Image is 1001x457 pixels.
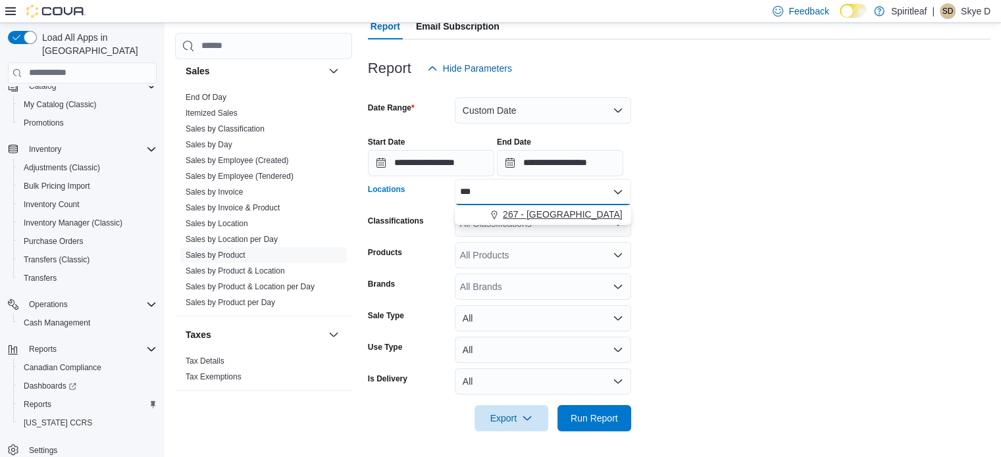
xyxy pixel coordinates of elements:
label: End Date [497,137,531,147]
label: Brands [368,279,395,289]
span: Sales by Product & Location per Day [186,281,315,292]
span: Transfers [24,273,57,283]
a: Sales by Invoice & Product [186,203,280,212]
a: Purchase Orders [18,233,89,249]
button: Open list of options [613,281,623,292]
div: Choose from the following options [455,205,631,224]
a: My Catalog (Classic) [18,97,102,112]
button: Catalog [3,77,162,95]
span: Sales by Employee (Tendered) [186,171,294,181]
span: Email Subscription [416,13,500,39]
label: Start Date [368,137,405,147]
a: Inventory Manager (Classic) [18,215,128,231]
button: Reports [3,340,162,358]
a: Sales by Invoice [186,187,243,197]
span: Reports [29,344,57,354]
button: Custom Date [455,97,631,124]
button: Bulk Pricing Import [13,177,162,195]
div: Skye D [940,3,956,19]
button: Inventory Count [13,195,162,214]
span: Settings [29,445,57,456]
input: Press the down key to open a popover containing a calendar. [497,150,623,176]
a: Dashboards [18,378,82,394]
span: Catalog [24,78,157,94]
span: Inventory Count [24,199,80,210]
button: Sales [326,63,342,79]
a: End Of Day [186,93,226,102]
button: Reports [13,395,162,414]
span: Operations [29,299,68,310]
label: Sale Type [368,310,404,321]
button: Open list of options [613,250,623,260]
span: Hide Parameters [443,62,512,75]
button: Canadian Compliance [13,358,162,377]
input: Dark Mode [840,4,867,18]
span: Reports [24,341,157,357]
a: Canadian Compliance [18,360,107,375]
label: Is Delivery [368,373,407,384]
span: Itemized Sales [186,108,238,118]
span: Inventory Manager (Classic) [18,215,157,231]
a: Transfers [18,270,62,286]
button: Run Report [557,405,631,431]
a: Bulk Pricing Import [18,178,95,194]
a: Inventory Count [18,197,85,212]
a: Cash Management [18,315,95,331]
button: Export [475,405,548,431]
label: Products [368,247,402,258]
a: [US_STATE] CCRS [18,415,97,431]
button: Cash Management [13,314,162,332]
a: Sales by Employee (Tendered) [186,172,294,181]
span: Tax Exemptions [186,372,242,382]
button: Taxes [186,328,323,341]
span: Transfers (Classic) [18,252,157,268]
a: Reports [18,397,57,412]
span: Adjustments (Classic) [18,160,157,176]
p: | [932,3,935,19]
button: Reports [24,341,62,357]
span: Promotions [24,118,64,128]
input: Press the down key to open a popover containing a calendar. [368,150,494,176]
span: Purchase Orders [24,236,84,247]
span: Bulk Pricing Import [24,181,90,191]
span: 267 - [GEOGRAPHIC_DATA] [503,208,623,221]
span: Load All Apps in [GEOGRAPHIC_DATA] [37,31,157,57]
span: Bulk Pricing Import [18,178,157,194]
label: Locations [368,184,405,195]
a: Tax Exemptions [186,372,242,381]
span: Dashboards [24,381,76,391]
span: Transfers [18,270,157,286]
a: Sales by Day [186,140,232,149]
a: Promotions [18,115,69,131]
span: Report [371,13,400,39]
a: Itemized Sales [186,108,238,118]
span: Washington CCRS [18,415,157,431]
button: Inventory [24,141,66,157]
span: Sales by Location [186,218,248,229]
span: Promotions [18,115,157,131]
button: All [455,337,631,363]
button: 267 - [GEOGRAPHIC_DATA] [455,205,631,224]
button: Operations [24,297,73,312]
span: Canadian Compliance [18,360,157,375]
span: Cash Management [18,315,157,331]
a: Sales by Location per Day [186,235,278,244]
img: Cova [26,5,86,18]
a: Sales by Product per Day [186,298,275,307]
button: Purchase Orders [13,232,162,251]
span: Sales by Product per Day [186,297,275,308]
a: Sales by Product [186,251,245,260]
button: Inventory [3,140,162,158]
div: Sales [175,89,352,316]
button: All [455,368,631,395]
span: Inventory [24,141,157,157]
span: My Catalog (Classic) [24,99,97,110]
span: Sales by Product [186,250,245,260]
label: Date Range [368,103,415,113]
button: Transfers (Classic) [13,251,162,269]
span: Inventory Count [18,197,157,212]
a: Sales by Location [186,219,248,228]
span: Inventory [29,144,61,155]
